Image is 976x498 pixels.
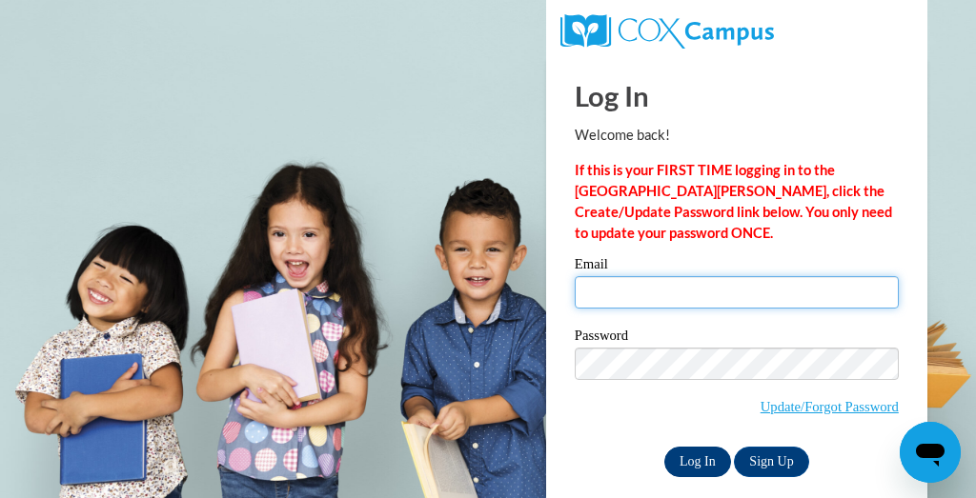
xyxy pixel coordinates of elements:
iframe: Button to launch messaging window [900,422,961,483]
a: Update/Forgot Password [761,399,899,414]
a: Sign Up [734,447,808,477]
p: Welcome back! [575,125,899,146]
label: Email [575,257,899,276]
input: Log In [664,447,731,477]
strong: If this is your FIRST TIME logging in to the [GEOGRAPHIC_DATA][PERSON_NAME], click the Create/Upd... [575,162,892,241]
h1: Log In [575,76,899,115]
img: COX Campus [560,14,774,49]
label: Password [575,329,899,348]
